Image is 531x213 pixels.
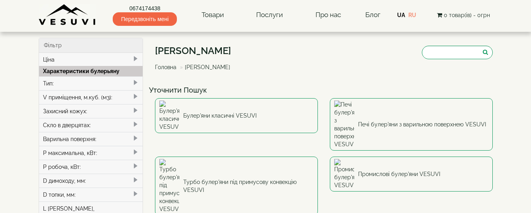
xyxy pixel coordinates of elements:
[334,159,354,189] img: Промислові булер'яни VESUVI
[39,38,143,53] div: Фільтр
[365,11,380,19] a: Блог
[39,53,143,66] div: Ціна
[39,90,143,104] div: V приміщення, м.куб. (м3):
[397,12,405,18] a: UA
[159,101,179,131] img: Булер'яни класичні VESUVI
[444,12,490,18] span: 0 товар(ів) - 0грн
[39,118,143,132] div: Скло в дверцятах:
[39,174,143,188] div: D димоходу, мм:
[435,11,492,19] button: 0 товар(ів) - 0грн
[39,4,96,26] img: Завод VESUVI
[178,63,230,71] li: [PERSON_NAME]
[39,66,143,76] div: Характеристики булерьяну
[39,188,143,201] div: D топки, мм:
[155,64,176,70] a: Головна
[39,160,143,174] div: P робоча, кВт:
[113,4,177,12] a: 0674174438
[194,6,232,24] a: Товари
[155,46,236,56] h1: [PERSON_NAME]
[334,101,354,148] img: Печі булер'яни з варильною поверхнею VESUVI
[155,98,318,133] a: Булер'яни класичні VESUVI Булер'яни класичні VESUVI
[39,76,143,90] div: Тип:
[149,86,499,94] h4: Уточнити Пошук
[330,157,493,192] a: Промислові булер'яни VESUVI Промислові булер'яни VESUVI
[248,6,291,24] a: Послуги
[39,104,143,118] div: Захисний кожух:
[39,146,143,160] div: P максимальна, кВт:
[159,159,179,213] img: Турбо булер'яни під примусову конвекцію VESUVI
[39,132,143,146] div: Варильна поверхня:
[408,12,416,18] a: RU
[308,6,349,24] a: Про нас
[113,12,177,26] span: Передзвоніть мені
[330,98,493,151] a: Печі булер'яни з варильною поверхнею VESUVI Печі булер'яни з варильною поверхнею VESUVI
